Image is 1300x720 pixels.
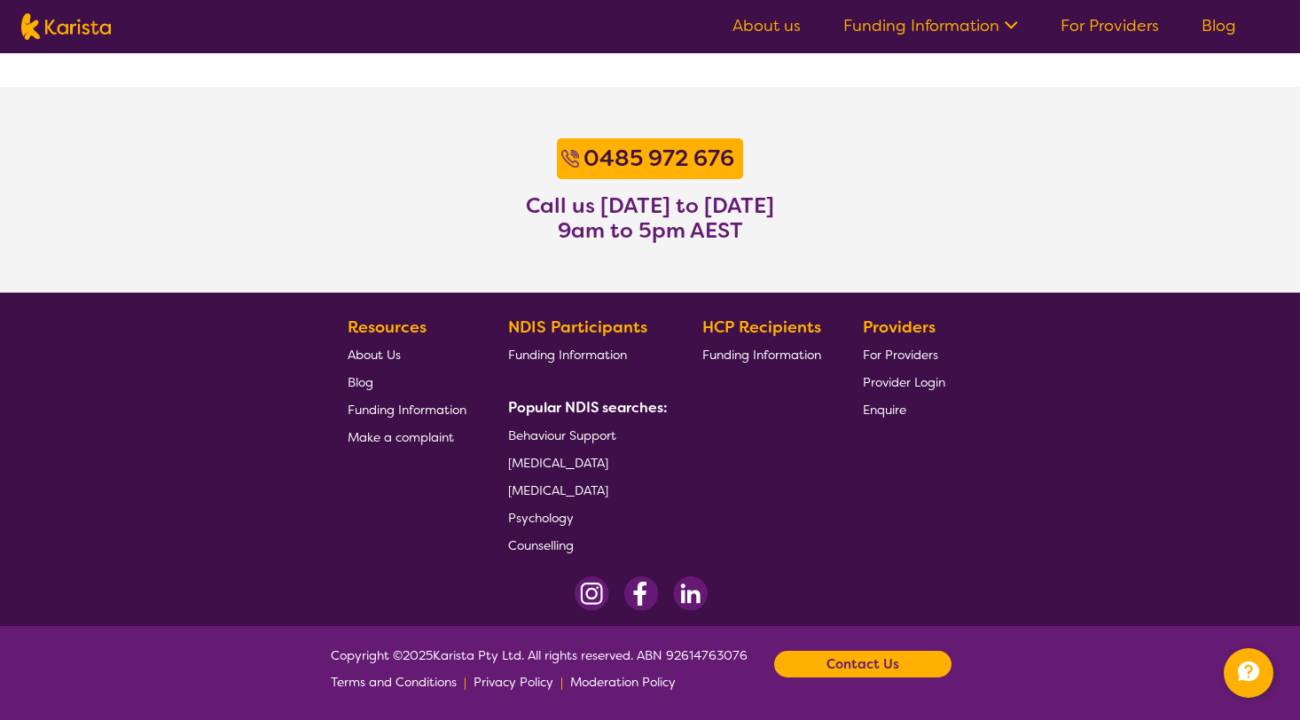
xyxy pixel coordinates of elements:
[508,504,661,531] a: Psychology
[1202,15,1236,36] a: Blog
[348,423,466,450] a: Make a complaint
[331,642,748,695] span: Copyright © 2025 Karista Pty Ltd. All rights reserved. ABN 92614763076
[826,651,899,677] b: Contact Us
[474,669,553,695] a: Privacy Policy
[348,374,373,390] span: Blog
[348,402,466,418] span: Funding Information
[579,143,739,175] a: 0485 972 676
[508,317,647,338] b: NDIS Participants
[863,340,945,368] a: For Providers
[348,347,401,363] span: About Us
[526,193,774,243] h3: Call us [DATE] to [DATE] 9am to 5pm AEST
[348,395,466,423] a: Funding Information
[331,669,457,695] a: Terms and Conditions
[561,150,579,168] img: Call icon
[331,674,457,690] span: Terms and Conditions
[508,537,574,553] span: Counselling
[570,674,676,690] span: Moderation Policy
[508,476,661,504] a: [MEDICAL_DATA]
[702,340,821,368] a: Funding Information
[570,669,676,695] a: Moderation Policy
[673,576,708,611] img: LinkedIn
[863,317,936,338] b: Providers
[1224,648,1273,698] button: Channel Menu
[863,368,945,395] a: Provider Login
[464,669,466,695] p: |
[508,531,661,559] a: Counselling
[348,429,454,445] span: Make a complaint
[702,317,821,338] b: HCP Recipients
[348,368,466,395] a: Blog
[560,669,563,695] p: |
[508,340,661,368] a: Funding Information
[508,398,668,417] b: Popular NDIS searches:
[863,347,938,363] span: For Providers
[702,347,821,363] span: Funding Information
[508,455,608,471] span: [MEDICAL_DATA]
[583,144,734,173] b: 0485 972 676
[623,576,659,611] img: Facebook
[508,421,661,449] a: Behaviour Support
[21,13,111,40] img: Karista logo
[508,510,574,526] span: Psychology
[348,317,427,338] b: Resources
[508,449,661,476] a: [MEDICAL_DATA]
[863,402,906,418] span: Enquire
[732,15,801,36] a: About us
[508,347,627,363] span: Funding Information
[575,576,609,611] img: Instagram
[474,674,553,690] span: Privacy Policy
[508,427,616,443] span: Behaviour Support
[863,374,945,390] span: Provider Login
[348,340,466,368] a: About Us
[508,482,608,498] span: [MEDICAL_DATA]
[843,15,1018,36] a: Funding Information
[863,395,945,423] a: Enquire
[1061,15,1159,36] a: For Providers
